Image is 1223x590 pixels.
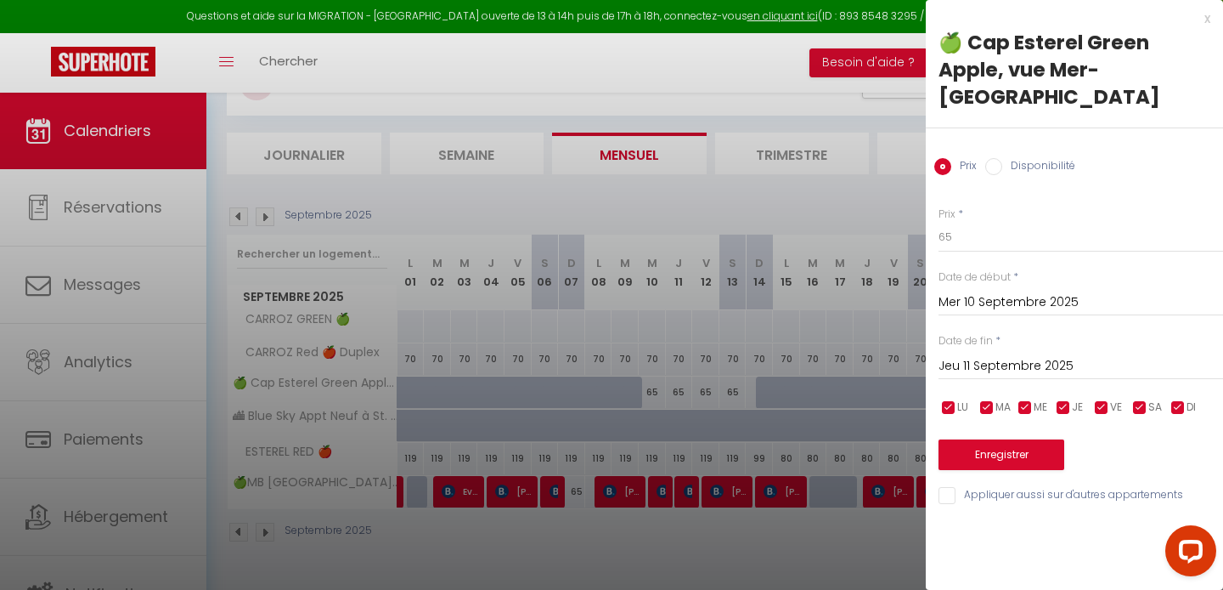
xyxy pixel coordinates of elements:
label: Date de fin [938,333,993,349]
div: x [926,9,1210,29]
span: VE [1110,400,1122,416]
span: JE [1072,400,1083,416]
button: Enregistrer [938,440,1064,470]
span: DI [1186,400,1196,416]
div: 🍏 Cap Esterel Green Apple, vue Mer-[GEOGRAPHIC_DATA] [938,29,1210,111]
span: LU [957,400,968,416]
label: Prix [951,158,977,177]
span: SA [1148,400,1162,416]
span: ME [1034,400,1047,416]
label: Prix [938,207,955,223]
label: Disponibilité [1002,158,1075,177]
span: MA [995,400,1011,416]
label: Date de début [938,269,1011,286]
iframe: LiveChat chat widget [1152,519,1223,590]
